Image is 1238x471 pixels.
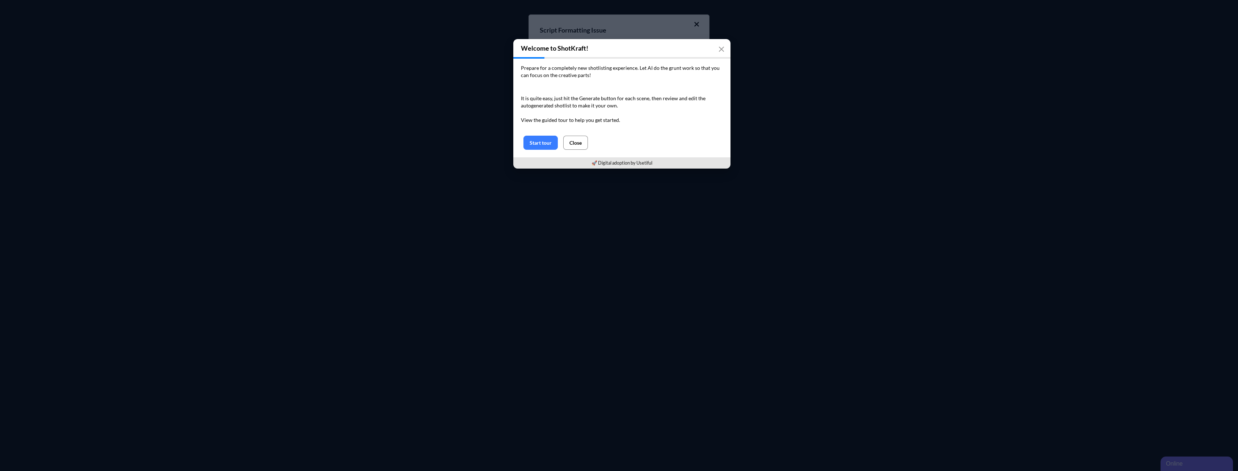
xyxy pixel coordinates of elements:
[521,95,723,124] p: It is quite easy, just hit the Generate button for each scene, then review and edit the autogener...
[521,65,639,71] span: Prepare for a completely new shotlisting experience.
[523,136,558,150] button: Start tour
[5,4,67,13] div: Online
[513,39,730,57] h3: Welcome to ShotKraft!
[563,136,588,150] button: Close
[591,160,652,166] a: 🚀 Digital adoption by Usetiful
